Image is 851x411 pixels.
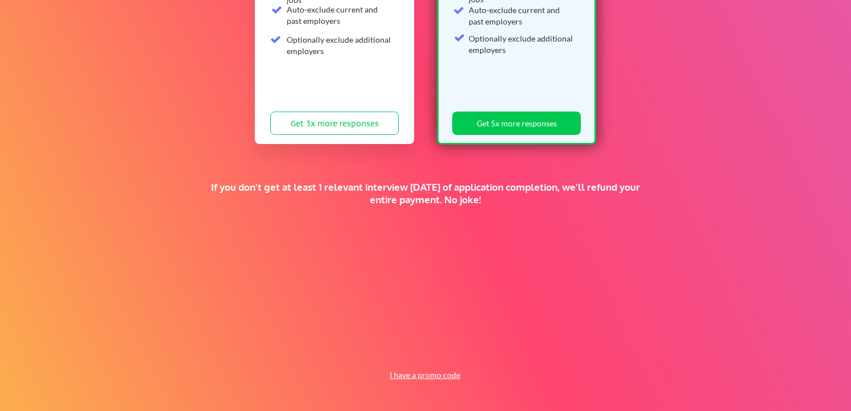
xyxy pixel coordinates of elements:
[469,5,574,27] div: Auto-exclude current and past employers
[452,112,581,135] button: Get 5x more responses
[469,33,574,55] div: Optionally exclude additional employers
[197,181,654,206] div: If you don't get at least 1 relevant interview [DATE] of application completion, we'll refund you...
[287,34,392,56] div: Optionally exclude additional employers
[270,112,399,135] button: Get 3x more responses
[287,4,392,26] div: Auto-exclude current and past employers
[383,368,467,382] button: I have a promo code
